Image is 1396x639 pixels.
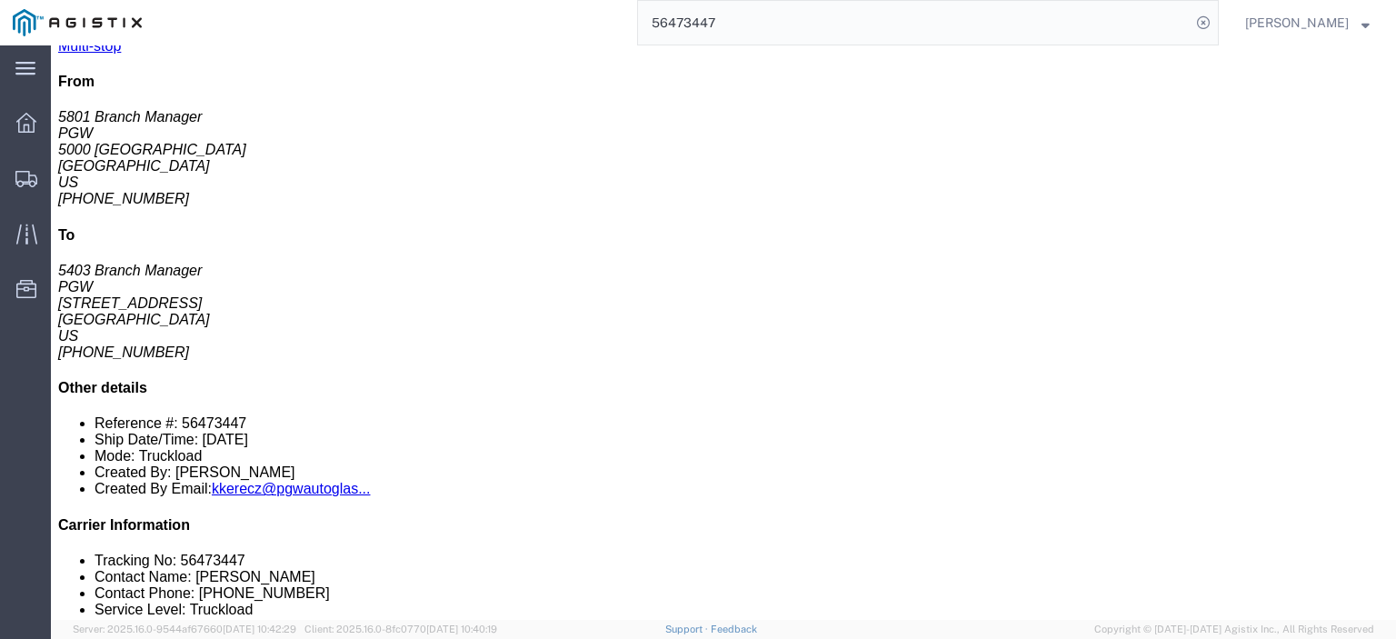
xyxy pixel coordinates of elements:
[665,624,711,634] a: Support
[223,624,296,634] span: [DATE] 10:42:29
[13,9,142,36] img: logo
[1244,12,1371,34] button: [PERSON_NAME]
[73,624,296,634] span: Server: 2025.16.0-9544af67660
[638,1,1191,45] input: Search for shipment number, reference number
[711,624,757,634] a: Feedback
[426,624,497,634] span: [DATE] 10:40:19
[1245,13,1349,33] span: Jesse Jordan
[51,45,1396,620] iframe: FS Legacy Container
[304,624,497,634] span: Client: 2025.16.0-8fc0770
[1094,622,1374,637] span: Copyright © [DATE]-[DATE] Agistix Inc., All Rights Reserved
